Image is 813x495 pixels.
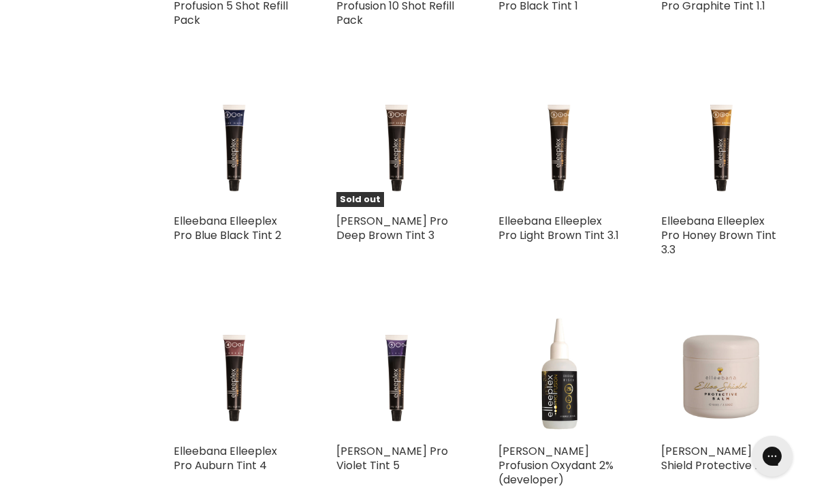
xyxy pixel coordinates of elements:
[661,443,782,473] a: [PERSON_NAME] Shield Protective Balm
[498,316,620,438] img: Elleebana Elleeplex Profusion Oxydant 2% (developer)
[661,86,783,208] img: Elleebana Elleeplex Pro Honey Brown Tint 3.3
[336,192,384,208] span: Sold out
[174,86,296,208] img: Elleebana Elleeplex Pro Blue Black Tint 2
[336,213,448,243] a: [PERSON_NAME] Pro Deep Brown Tint 3
[498,443,613,488] a: [PERSON_NAME] Profusion Oxydant 2% (developer)
[745,431,799,481] iframe: Gorgias live chat messenger
[336,443,448,473] a: [PERSON_NAME] Pro Violet Tint 5
[174,443,277,473] a: Elleebana Elleeplex Pro Auburn Tint 4
[661,213,776,257] a: Elleebana Elleeplex Pro Honey Brown Tint 3.3
[336,86,458,208] img: Elleebana Elleeplex Pro Deep Brown Tint 3
[174,213,281,243] a: Elleebana Elleeplex Pro Blue Black Tint 2
[336,86,458,208] a: Elleebana Elleeplex Pro Deep Brown Tint 3 Sold out
[498,86,620,208] img: Elleebana Elleeplex Pro Light Brown Tint 3.1
[661,317,783,436] img: Elleebana Ellee Shield Protective Balm
[174,316,296,438] img: Elleebana Elleeplex Pro Auburn Tint 4
[498,213,619,243] a: Elleebana Elleeplex Pro Light Brown Tint 3.1
[661,316,783,438] a: Elleebana Ellee Shield Protective Balm
[336,316,458,438] img: Elleebana Elleeplex Pro Violet Tint 5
